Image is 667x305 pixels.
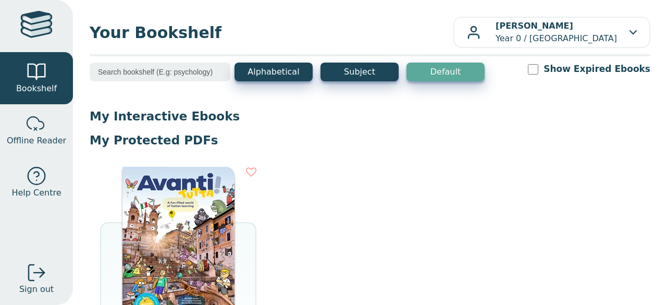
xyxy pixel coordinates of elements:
[90,21,453,44] span: Your Bookshelf
[320,63,399,81] button: Subject
[7,135,66,147] span: Offline Reader
[234,63,313,81] button: Alphabetical
[406,63,485,81] button: Default
[90,63,230,81] input: Search bookshelf (E.g: psychology)
[19,283,54,296] span: Sign out
[11,187,61,199] span: Help Centre
[90,108,650,124] p: My Interactive Ebooks
[496,21,573,31] b: [PERSON_NAME]
[544,63,650,76] label: Show Expired Ebooks
[496,20,617,45] p: Year 0 / [GEOGRAPHIC_DATA]
[90,132,650,148] p: My Protected PDFs
[16,82,57,95] span: Bookshelf
[453,17,650,48] button: [PERSON_NAME]Year 0 / [GEOGRAPHIC_DATA]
